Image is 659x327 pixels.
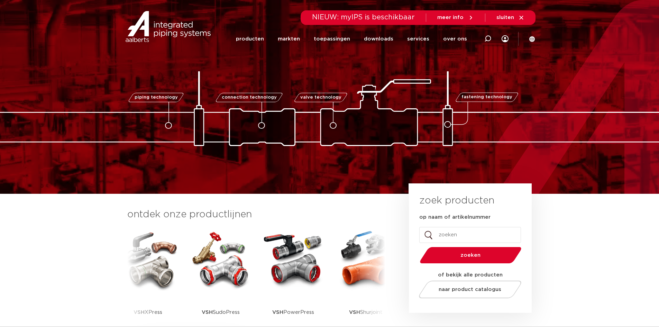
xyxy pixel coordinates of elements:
[419,227,521,243] input: zoeken
[407,26,429,52] a: services
[417,281,523,298] a: naar product catalogus
[364,26,393,52] a: downloads
[221,95,276,100] span: connection technology
[437,15,474,21] a: meer info
[496,15,514,20] span: sluiten
[439,287,501,292] span: naar product catalogus
[272,310,283,315] strong: VSH
[437,15,464,20] span: meer info
[419,214,491,221] label: op naam of artikelnummer
[349,310,360,315] strong: VSH
[461,95,512,100] span: fastening technology
[438,272,503,278] strong: of bekijk alle producten
[443,26,467,52] a: over ons
[236,26,264,52] a: producten
[135,95,178,100] span: piping technology
[312,14,415,21] span: NIEUW: myIPS is beschikbaar
[419,194,494,208] h3: zoek producten
[134,310,145,315] strong: VSH
[438,253,504,258] span: zoeken
[417,246,524,264] button: zoeken
[202,310,213,315] strong: VSH
[314,26,350,52] a: toepassingen
[300,95,341,100] span: valve technology
[236,26,467,52] nav: Menu
[127,208,385,221] h3: ontdek onze productlijnen
[496,15,524,21] a: sluiten
[278,26,300,52] a: markten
